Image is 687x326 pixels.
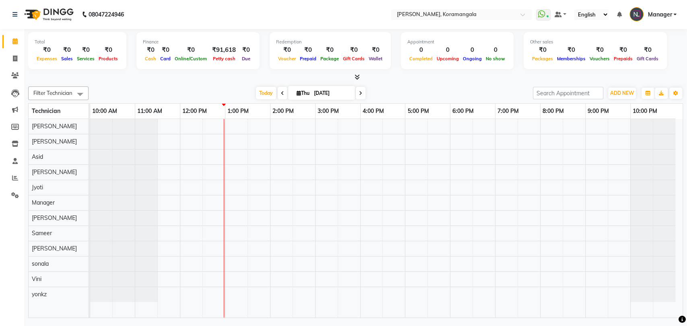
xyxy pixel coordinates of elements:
span: Manager [32,199,55,206]
a: 1:00 PM [225,105,251,117]
span: Today [256,87,276,99]
div: ₹0 [635,45,660,55]
div: ₹0 [59,45,75,55]
span: Memberships [555,56,588,62]
span: Vouchers [588,56,612,62]
div: Appointment [407,39,507,45]
div: 0 [461,45,484,55]
span: Sameer [32,230,52,237]
span: yonkz [32,291,47,298]
button: ADD NEW [608,88,636,99]
div: ₹0 [75,45,97,55]
span: Jyoti [32,184,43,191]
div: ₹0 [35,45,59,55]
a: 10:00 AM [90,105,119,117]
a: 7:00 PM [495,105,521,117]
div: ₹0 [612,45,635,55]
span: Services [75,56,97,62]
span: Sales [59,56,75,62]
div: ₹0 [318,45,341,55]
div: ₹0 [158,45,173,55]
span: Online/Custom [173,56,209,62]
span: sonala [32,260,49,267]
span: [PERSON_NAME] [32,214,77,221]
span: Ongoing [461,56,484,62]
div: ₹0 [239,45,253,55]
span: Upcoming [435,56,461,62]
a: 9:00 PM [586,105,611,117]
span: Vini [32,275,41,283]
a: 10:00 PM [631,105,659,117]
span: Completed [407,56,435,62]
div: ₹91,618 [209,45,239,55]
span: Manager [648,10,672,19]
a: 3:00 PM [316,105,341,117]
div: ₹0 [588,45,612,55]
div: ₹0 [367,45,384,55]
span: Voucher [276,56,298,62]
input: 2025-09-04 [312,87,352,99]
span: Gift Cards [341,56,367,62]
span: Due [240,56,252,62]
div: Redemption [276,39,384,45]
span: Wallet [367,56,384,62]
div: ₹0 [97,45,120,55]
div: ₹0 [298,45,318,55]
span: [PERSON_NAME] [32,245,77,252]
a: 5:00 PM [405,105,431,117]
div: 0 [407,45,435,55]
span: Card [158,56,173,62]
span: Packages [530,56,555,62]
a: 6:00 PM [450,105,476,117]
img: logo [21,3,76,26]
span: [PERSON_NAME] [32,138,77,145]
span: Cash [143,56,158,62]
a: 4:00 PM [361,105,386,117]
a: 11:00 AM [135,105,164,117]
span: [PERSON_NAME] [32,123,77,130]
a: 8:00 PM [541,105,566,117]
div: ₹0 [530,45,555,55]
span: Gift Cards [635,56,660,62]
span: [PERSON_NAME] [32,168,77,176]
span: Prepaids [612,56,635,62]
div: Finance [143,39,253,45]
span: No show [484,56,507,62]
span: Prepaid [298,56,318,62]
div: Other sales [530,39,660,45]
input: Search Appointment [533,87,603,99]
span: Products [97,56,120,62]
span: Package [318,56,341,62]
div: 0 [484,45,507,55]
div: 0 [435,45,461,55]
span: ADD NEW [610,90,634,96]
span: Petty cash [211,56,237,62]
div: Total [35,39,120,45]
img: Manager [629,7,644,21]
div: ₹0 [341,45,367,55]
div: ₹0 [143,45,158,55]
div: ₹0 [555,45,588,55]
a: 2:00 PM [270,105,296,117]
span: Technician [32,107,60,115]
span: Expenses [35,56,59,62]
a: 12:00 PM [180,105,209,117]
div: ₹0 [173,45,209,55]
span: Asid [32,153,43,160]
b: 08047224946 [89,3,124,26]
span: Filter Technician [33,90,72,96]
div: ₹0 [276,45,298,55]
span: Thu [295,90,312,96]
